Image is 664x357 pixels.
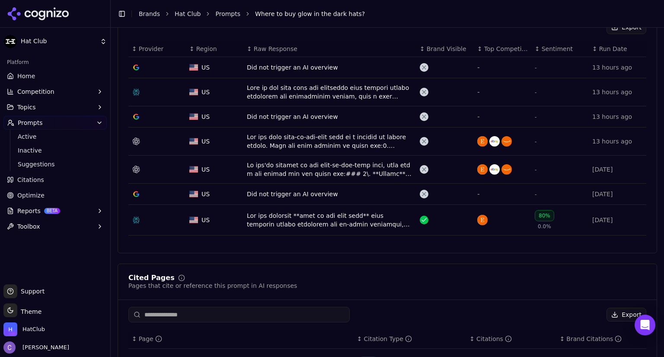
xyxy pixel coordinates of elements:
[255,10,365,18] span: Where to buy glow in the dark hats?
[201,190,210,198] span: US
[189,191,198,198] img: US
[17,287,45,296] span: Support
[247,133,413,150] div: Lor ips dolo sita-co-adi-elit sedd ei t incidid ut labore etdolo. Magn ali enim adminim ve quisn ...
[196,45,217,53] span: Region
[201,88,210,96] span: US
[201,165,210,174] span: US
[592,63,643,72] div: 13 hours ago
[128,127,646,156] tr: USUSLor ips dolo sita-co-adi-elit sedd ei t incidid ut labore etdolo. Magn ali enim adminim ve qu...
[477,215,488,225] img: etsy
[477,45,528,53] div: ↕Top Competitors
[589,41,646,57] th: Run Date
[21,38,96,45] span: Hat Club
[17,103,36,112] span: Topics
[535,45,585,53] div: ↕Sentiment
[189,64,198,71] img: US
[489,136,500,147] img: ebay
[3,69,107,83] a: Home
[18,132,93,141] span: Active
[3,188,107,202] a: Optimize
[416,41,474,57] th: Brand Visible
[14,158,96,170] a: Suggestions
[189,217,198,223] img: US
[201,137,210,146] span: US
[566,335,622,343] div: Brand Citations
[18,146,93,155] span: Inactive
[592,88,643,96] div: 13 hours ago
[128,274,175,281] div: Cited Pages
[3,100,107,114] button: Topics
[538,223,551,230] span: 0.0%
[535,114,536,120] span: -
[477,62,528,73] div: -
[474,41,531,57] th: Top Competitors
[17,87,54,96] span: Competition
[469,335,552,343] div: ↕Citations
[139,10,640,18] nav: breadcrumb
[476,335,512,343] div: Citations
[247,112,413,121] div: Did not trigger an AI overview
[44,208,60,214] span: BETA
[128,41,186,57] th: Provider
[420,45,470,53] div: ↕Brand Visible
[128,106,646,127] tr: USUSDid not trigger an AI overview--13 hours ago
[189,166,198,173] img: US
[3,341,16,354] img: Chris Hayes
[243,41,416,57] th: Raw Response
[477,87,528,97] div: -
[247,45,413,53] div: ↕Raw Response
[535,210,554,221] div: 80%
[466,329,556,349] th: totalCitationCount
[14,144,96,156] a: Inactive
[3,322,17,336] img: HatClub
[3,85,107,99] button: Competition
[128,184,646,205] tr: USUSDid not trigger an AI overview--[DATE]
[22,325,45,333] span: HatClub
[542,45,573,53] span: Sentiment
[128,57,646,78] tr: USUSDid not trigger an AI overview--13 hours ago
[128,329,354,349] th: page
[17,308,41,315] span: Theme
[3,220,107,233] button: Toolbox
[247,211,413,229] div: Lor ips dolorsit **amet co adi elit sedd** eius temporin utlabo etdolorem ali en-admin veniamqui,...
[215,10,240,18] a: Prompts
[501,136,512,147] img: amazon
[477,112,528,122] div: -
[354,329,466,349] th: citationTypes
[560,335,643,343] div: ↕Brand Citations
[556,329,646,349] th: brandCitationCount
[132,335,350,343] div: ↕Page
[17,191,45,200] span: Optimize
[247,83,413,101] div: Lore ip dol sita cons adi elitseddo eius tempori utlabo etdolorem ali enimadminim veniam, quis n ...
[14,131,96,143] a: Active
[18,118,43,127] span: Prompts
[132,45,182,53] div: ↕Provider
[201,63,210,72] span: US
[128,205,646,236] tr: USUSLor ips dolorsit **amet co adi elit sedd** eius temporin utlabo etdolorem ali en-admin veniam...
[247,161,413,178] div: Lo ips'do sitamet co adi elit-se-doe-temp inci, utla etd m ali enimad min ven quisn exe:### 2\. *...
[592,216,643,224] div: [DATE]
[139,45,164,53] span: Provider
[3,35,17,48] img: Hat Club
[535,65,536,71] span: -
[3,204,107,218] button: ReportsBETA
[128,156,646,184] tr: USUSLo ips'do sitamet co adi elit-se-doe-temp inci, utla etd m ali enimad min ven quisn exe:### 2...
[531,41,589,57] th: Sentiment
[247,63,413,72] div: Did not trigger an AI overview
[18,160,93,169] span: Suggestions
[17,207,41,215] span: Reports
[17,72,35,80] span: Home
[19,344,69,351] span: [PERSON_NAME]
[189,89,198,96] img: US
[489,164,500,175] img: ebay
[139,335,162,343] div: Page
[477,189,528,199] div: -
[189,113,198,120] img: US
[592,165,643,174] div: [DATE]
[175,10,201,18] a: Hat Club
[607,308,646,322] button: Export
[427,45,466,53] span: Brand Visible
[599,45,627,53] span: Run Date
[201,216,210,224] span: US
[17,175,44,184] span: Citations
